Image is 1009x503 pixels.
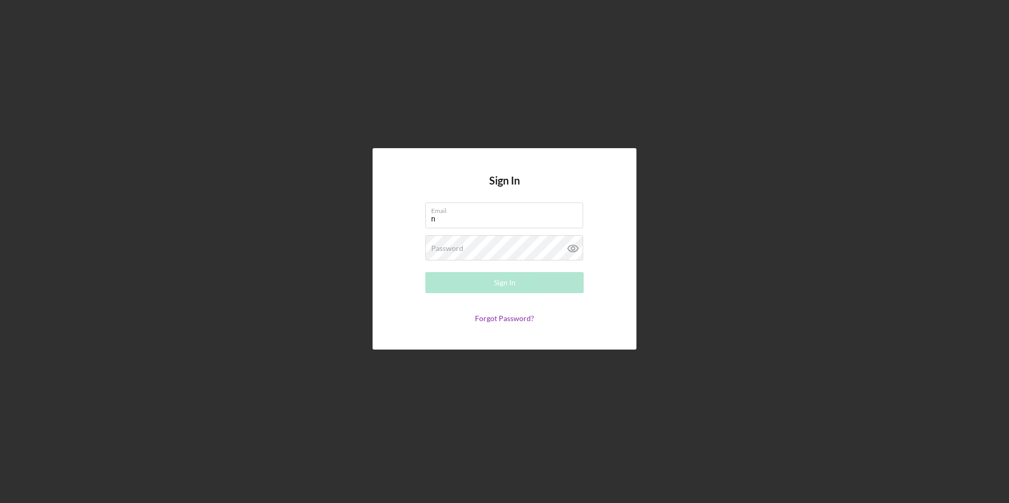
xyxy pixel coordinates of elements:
button: Sign In [425,272,584,293]
h4: Sign In [489,175,520,202]
div: Sign In [494,272,516,293]
a: Forgot Password? [475,314,534,323]
label: Password [431,244,463,253]
label: Email [431,203,583,215]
